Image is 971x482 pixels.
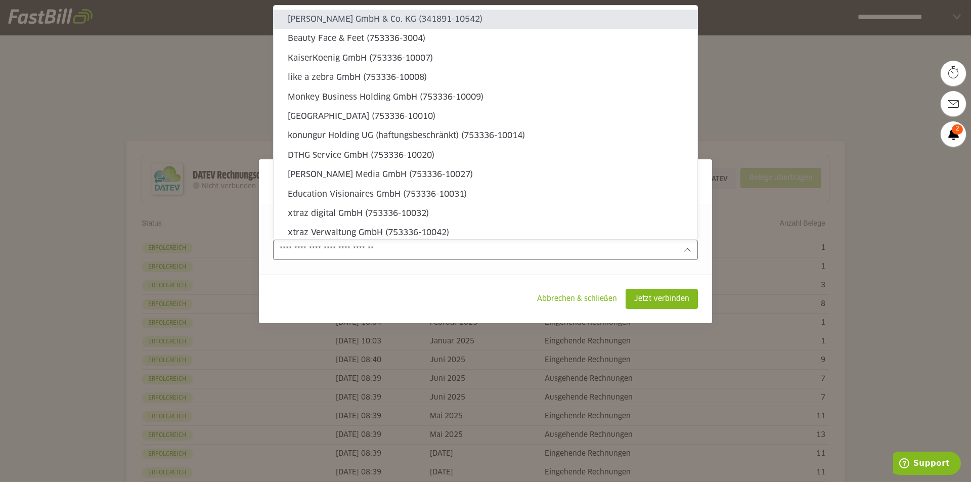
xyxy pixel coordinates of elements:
a: 2 [941,121,966,147]
sl-button: Abbrechen & schließen [528,289,626,309]
sl-option: DTHG Service GmbH (753336-10020) [274,146,697,165]
sl-option: xtraz Verwaltung GmbH (753336-10042) [274,223,697,242]
sl-option: like a zebra GmbH (753336-10008) [274,68,697,87]
sl-button: Jetzt verbinden [626,289,698,309]
sl-option: Monkey Business Holding GmbH (753336-10009) [274,87,697,107]
sl-option: [GEOGRAPHIC_DATA] (753336-10010) [274,107,697,126]
iframe: Öffnet ein Widget, in dem Sie weitere Informationen finden [893,452,961,477]
sl-option: [PERSON_NAME] Media GmbH (753336-10027) [274,165,697,184]
sl-option: Education Visionaires GmbH (753336-10031) [274,185,697,204]
sl-option: konungur Holding UG (haftungsbeschränkt) (753336-10014) [274,126,697,145]
sl-option: Beauty Face & Feet (753336-3004) [274,29,697,48]
sl-option: xtraz digital GmbH (753336-10032) [274,204,697,223]
sl-option: [PERSON_NAME] GmbH & Co. KG (341891-10542) [274,10,697,29]
span: 2 [952,124,963,135]
sl-option: KaiserKoenig GmbH (753336-10007) [274,49,697,68]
